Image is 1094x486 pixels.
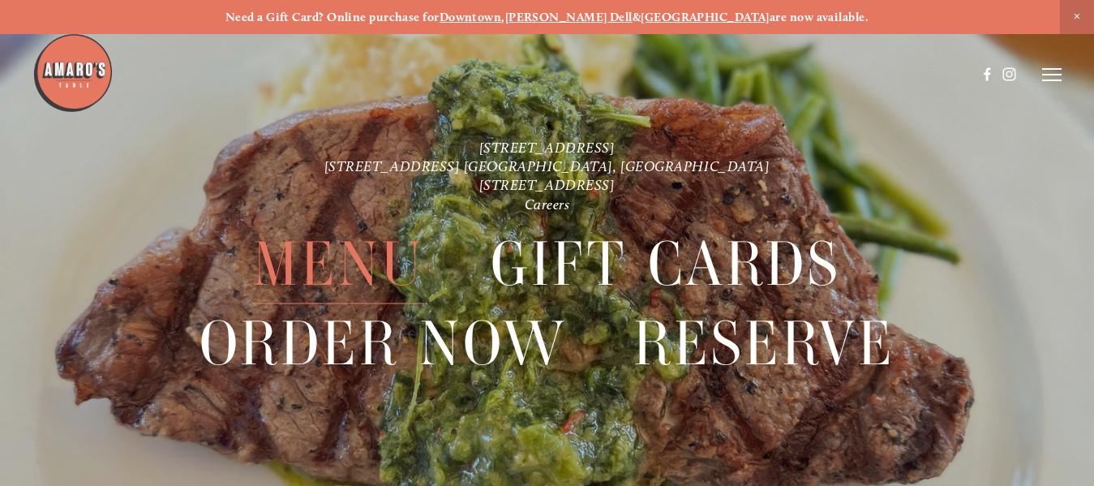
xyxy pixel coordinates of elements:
[32,32,114,114] img: Amaro's Table
[253,224,425,303] span: Menu
[641,10,770,24] a: [GEOGRAPHIC_DATA]
[324,157,770,174] a: [STREET_ADDRESS] [GEOGRAPHIC_DATA], [GEOGRAPHIC_DATA]
[225,10,440,24] strong: Need a Gift Card? Online purchase for
[479,176,616,193] a: [STREET_ADDRESS]
[633,10,641,24] strong: &
[253,224,425,303] a: Menu
[199,304,568,383] a: Order Now
[491,224,841,303] span: Gift Cards
[505,10,633,24] a: [PERSON_NAME] Dell
[633,304,895,383] a: Reserve
[770,10,869,24] strong: are now available.
[479,138,616,155] a: [STREET_ADDRESS]
[525,195,570,212] a: Careers
[491,224,841,303] a: Gift Cards
[440,10,502,24] a: Downtown
[501,10,504,24] strong: ,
